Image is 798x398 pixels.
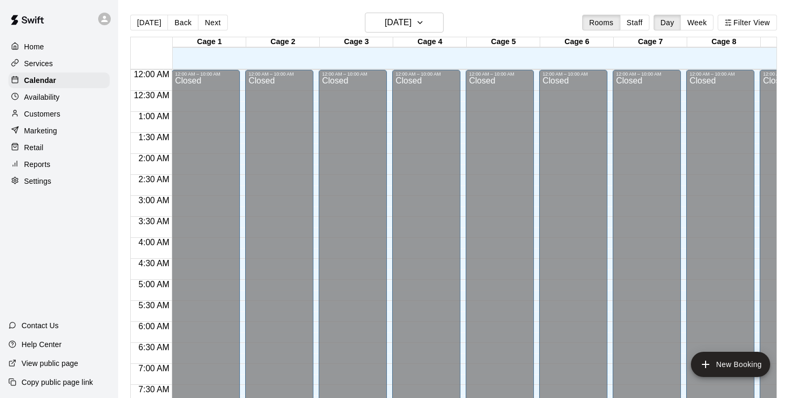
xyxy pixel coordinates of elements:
div: 12:00 AM – 10:00 AM [542,71,604,77]
a: Marketing [8,123,110,139]
div: Cage 6 [540,37,614,47]
a: Home [8,39,110,55]
h6: [DATE] [385,15,412,30]
p: View public page [22,358,78,369]
span: 7:00 AM [136,364,172,373]
p: Retail [24,142,44,153]
a: Reports [8,156,110,172]
a: Availability [8,89,110,105]
p: Calendar [24,75,56,86]
span: 3:30 AM [136,217,172,226]
span: 1:30 AM [136,133,172,142]
div: 12:00 AM – 10:00 AM [175,71,237,77]
span: 5:00 AM [136,280,172,289]
div: 12:00 AM – 10:00 AM [469,71,531,77]
div: Cage 5 [467,37,540,47]
p: Availability [24,92,60,102]
button: [DATE] [130,15,168,30]
a: Customers [8,106,110,122]
div: Cage 2 [246,37,320,47]
button: add [691,352,770,377]
span: 7:30 AM [136,385,172,394]
div: 12:00 AM – 10:00 AM [616,71,678,77]
span: 1:00 AM [136,112,172,121]
p: Customers [24,109,60,119]
span: 2:30 AM [136,175,172,184]
div: 12:00 AM – 10:00 AM [689,71,751,77]
span: 4:00 AM [136,238,172,247]
div: Cage 8 [687,37,761,47]
button: Next [198,15,227,30]
span: 12:00 AM [131,70,172,79]
div: Cage 7 [614,37,687,47]
span: 4:30 AM [136,259,172,268]
p: Reports [24,159,50,170]
span: 2:00 AM [136,154,172,163]
p: Services [24,58,53,69]
button: Filter View [718,15,776,30]
span: 6:00 AM [136,322,172,331]
div: Cage 1 [173,37,246,47]
button: Rooms [582,15,620,30]
p: Marketing [24,125,57,136]
a: Retail [8,140,110,155]
p: Help Center [22,339,61,350]
div: 12:00 AM – 10:00 AM [395,71,457,77]
a: Services [8,56,110,71]
div: 12:00 AM – 10:00 AM [248,71,310,77]
button: Day [654,15,681,30]
div: Cage 3 [320,37,393,47]
a: Calendar [8,72,110,88]
button: Back [167,15,198,30]
span: 3:00 AM [136,196,172,205]
span: 6:30 AM [136,343,172,352]
button: [DATE] [365,13,444,33]
button: Staff [620,15,650,30]
a: Settings [8,173,110,189]
p: Home [24,41,44,52]
p: Contact Us [22,320,59,331]
div: 12:00 AM – 10:00 AM [322,71,384,77]
p: Settings [24,176,51,186]
span: 5:30 AM [136,301,172,310]
span: 12:30 AM [131,91,172,100]
p: Copy public page link [22,377,93,387]
div: Cage 4 [393,37,467,47]
button: Week [680,15,713,30]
